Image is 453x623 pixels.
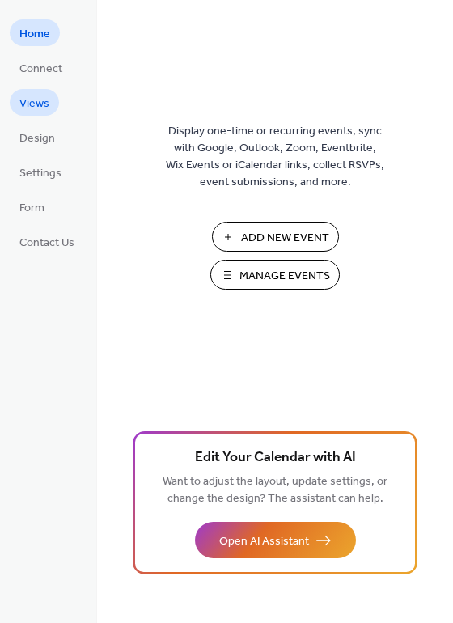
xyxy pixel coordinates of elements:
span: Want to adjust the layout, update settings, or change the design? The assistant can help. [163,471,387,510]
a: Contact Us [10,228,84,255]
span: Connect [19,61,62,78]
span: Display one-time or recurring events, sync with Google, Outlook, Zoom, Eventbrite, Wix Events or ... [166,123,384,191]
span: Form [19,200,44,217]
button: Add New Event [212,222,339,252]
span: Home [19,26,50,43]
span: Open AI Assistant [219,533,309,550]
span: Design [19,130,55,147]
a: Form [10,193,54,220]
a: Design [10,124,65,150]
span: Edit Your Calendar with AI [195,447,356,469]
span: Settings [19,165,61,182]
a: Settings [10,159,71,185]
span: Manage Events [239,268,330,285]
button: Manage Events [210,260,340,290]
span: Add New Event [241,230,329,247]
a: Connect [10,54,72,81]
button: Open AI Assistant [195,522,356,558]
a: Home [10,19,60,46]
span: Views [19,95,49,112]
a: Views [10,89,59,116]
span: Contact Us [19,235,74,252]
